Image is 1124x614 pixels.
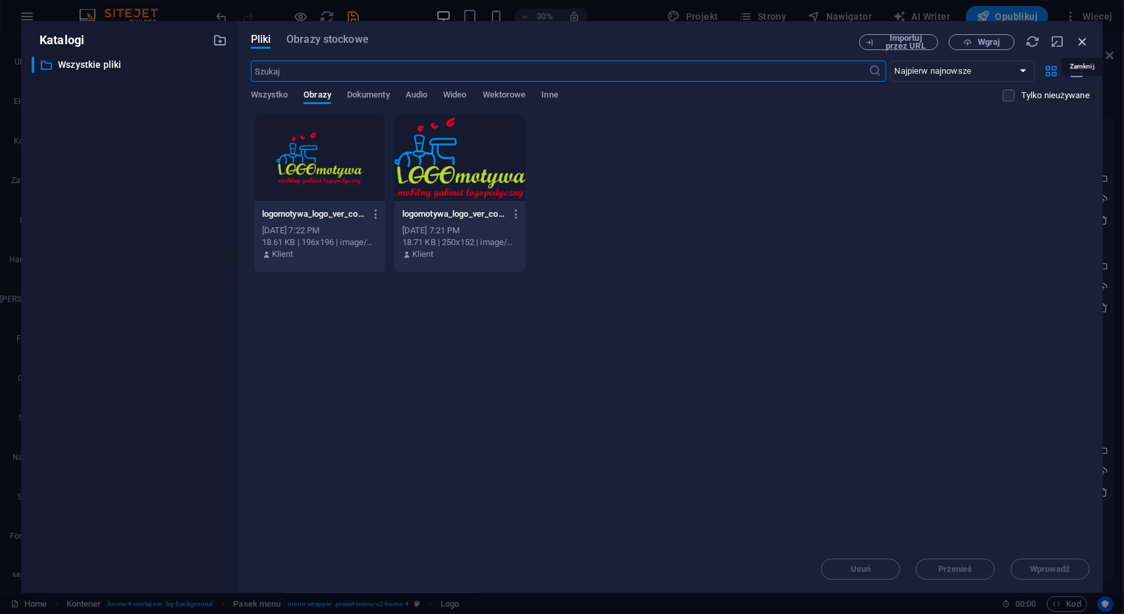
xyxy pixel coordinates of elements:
span: Wszystko [251,87,288,105]
button: Wgraj [949,34,1015,50]
div: ​ [32,57,34,73]
span: Wektorowe [483,87,526,105]
span: Audio [406,87,427,105]
i: Stwórz nowy folder [213,33,227,47]
span: Importuj przez URL [879,34,932,50]
div: [DATE] 7:22 PM [262,225,377,237]
p: Katalogi [32,32,84,49]
input: Szukaj [251,61,869,82]
span: Dokumenty [347,87,390,105]
div: [DATE] 7:21 PM [402,225,518,237]
span: Wideo [443,87,466,105]
p: Klient [272,248,294,260]
span: Obrazy stockowe [286,32,369,47]
span: Obrazy [304,87,331,105]
p: logomotywa_logo_ver_color2-mOOOBaSB5ByR7U0-qOvBiA-BOeBp1k9fdQ8x5n6TMUN2A.png [262,208,365,220]
p: logomotywa_logo_ver_color2-mOOOBaSB5ByR7U0-qOvBiA.png [402,208,506,220]
span: Pliki [251,32,271,47]
span: Wgraj [978,38,1000,46]
button: Importuj przez URL [859,34,938,50]
p: Wszystkie pliki [58,57,203,72]
div: 18.61 KB | 196x196 | image/png [262,237,377,248]
div: 18.71 KB | 250x152 | image/png [402,237,518,248]
i: Minimalizuj [1050,34,1065,49]
span: Inne [542,87,558,105]
p: Wyświetla tylko pliki, które nie są używane w serwisie. Pliki dodane podczas tej sesji mogą być n... [1021,90,1090,101]
p: Klient [412,248,434,260]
